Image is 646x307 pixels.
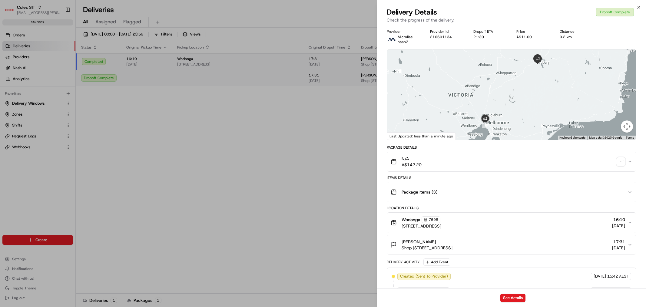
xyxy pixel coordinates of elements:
[400,288,447,294] span: Journey import successful
[560,35,593,39] div: 0.2 km
[387,175,636,180] div: Items Details
[387,145,636,150] div: Package Details
[387,7,437,17] span: Delivery Details
[473,29,507,34] div: Dropoff ETA
[594,288,606,294] span: [DATE]
[560,29,593,34] div: Distance
[473,35,507,39] div: 21:30
[612,217,625,223] span: 16:10
[400,274,448,279] span: Created (Sent To Provider)
[387,29,420,34] div: Provider
[387,206,636,211] div: Location Details
[402,239,436,245] span: [PERSON_NAME]
[387,182,636,202] button: Package Items (3)
[612,245,625,251] span: [DATE]
[500,294,525,302] button: See details
[430,29,464,34] div: Provider Id
[559,136,585,140] button: Keyboard shortcuts
[423,258,450,266] button: Add Event
[430,35,452,39] button: 216601134
[387,132,456,140] div: Last Updated: less than a minute ago
[402,223,441,229] span: [STREET_ADDRESS]
[387,17,636,23] p: Check the progress of the delivery.
[626,136,634,139] a: Terms
[402,189,437,195] span: Package Items ( 3 )
[402,156,422,162] span: N/A
[387,152,636,171] button: N/AA$142.20signature_proof_of_delivery image
[612,239,625,245] span: 17:31
[398,35,413,39] span: Microlise
[389,132,409,140] img: Google
[589,136,622,139] span: Map data ©2025 Google
[594,274,606,279] span: [DATE]
[607,274,628,279] span: 15:42 AEST
[402,217,420,223] span: Wodonga
[429,217,438,222] span: 7698
[402,245,452,251] span: Shop [STREET_ADDRESS]
[607,288,628,294] span: 15:44 AEST
[612,223,625,229] span: [DATE]
[387,35,396,44] img: microlise_logo.jpeg
[387,213,636,233] button: Wodonga7698[STREET_ADDRESS]16:10[DATE]
[621,120,633,133] button: Map camera controls
[389,132,409,140] a: Open this area in Google Maps (opens a new window)
[402,162,422,168] span: A$142.20
[387,235,636,255] button: [PERSON_NAME]Shop [STREET_ADDRESS]17:31[DATE]
[516,29,550,34] div: Price
[398,39,408,44] span: nash2
[387,260,420,265] div: Delivery Activity
[516,35,550,39] div: A$11.00
[617,157,625,166] img: signature_proof_of_delivery image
